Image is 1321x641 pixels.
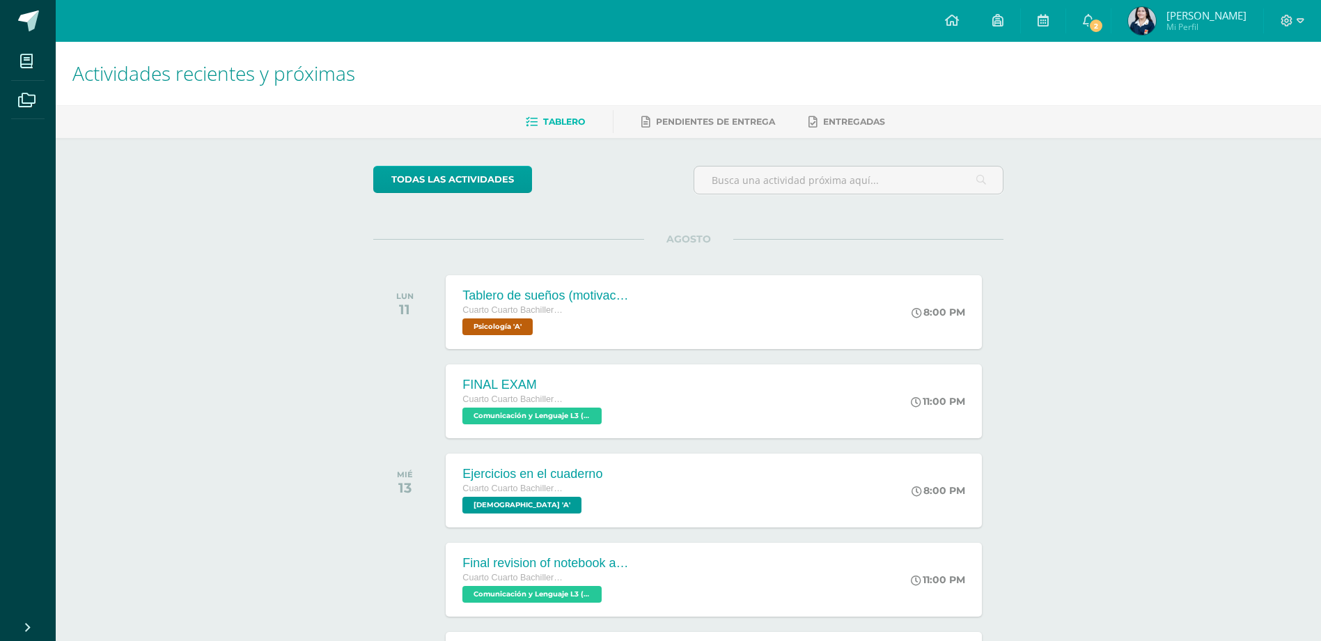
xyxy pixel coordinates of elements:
[462,378,605,392] div: FINAL EXAM
[462,484,567,493] span: Cuarto Cuarto Bachillerato en Ciencias y Letras
[462,318,533,335] span: Psicología 'A'
[808,111,885,133] a: Entregadas
[462,467,602,481] div: Ejercicios en el cuaderno
[462,586,602,603] span: Comunicación y Lenguaje L3 (Inglés) 4 'A'
[397,479,413,496] div: 13
[1166,8,1246,22] span: [PERSON_NAME]
[462,288,630,303] div: Tablero de sueños (motivación)
[462,573,567,582] span: Cuarto Cuarto Bachillerato en Ciencias y Letras
[911,395,965,408] div: 11:00 PM
[373,166,532,193] a: todas las Actividades
[694,167,1003,194] input: Busca una actividad próxima aquí...
[1088,18,1104,33] span: 2
[912,484,965,497] div: 8:00 PM
[396,301,414,318] div: 11
[912,306,965,318] div: 8:00 PM
[1128,7,1156,35] img: ec63d7507ea919358ecc7d6b7d61c264.png
[1166,21,1246,33] span: Mi Perfil
[462,394,567,404] span: Cuarto Cuarto Bachillerato en Ciencias y Letras
[72,60,355,86] span: Actividades recientes y próximas
[641,111,775,133] a: Pendientes de entrega
[462,305,567,315] span: Cuarto Cuarto Bachillerato en Ciencias y Letras
[396,291,414,301] div: LUN
[397,470,413,479] div: MIÉ
[911,573,965,586] div: 11:00 PM
[462,497,581,513] span: Evangelización 'A'
[526,111,585,133] a: Tablero
[644,233,733,245] span: AGOSTO
[656,116,775,127] span: Pendientes de entrega
[462,408,602,424] span: Comunicación y Lenguaje L3 (Inglés) 4 'A'
[823,116,885,127] span: Entregadas
[543,116,585,127] span: Tablero
[462,556,630,571] div: Final revision of notebook and book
